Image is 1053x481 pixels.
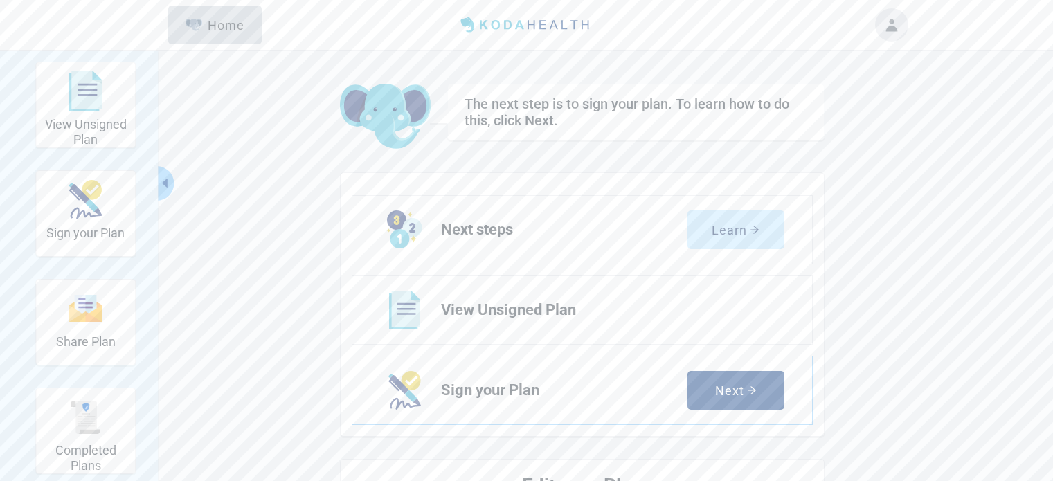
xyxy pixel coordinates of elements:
span: arrow-right [750,225,759,235]
a: Next Sign your Plan section [352,356,812,424]
a: Learn Next steps section [352,196,812,264]
img: Elephant [186,19,203,31]
h2: Share Plan [56,334,116,350]
div: Learn [712,223,759,237]
h1: The next step is to sign your plan. To learn how to do this, click Next. [465,96,807,129]
img: make_plan_official-CpYJDfBD.svg [69,180,102,219]
img: svg%3e [69,293,102,323]
button: Nextarrow-right [687,371,784,410]
button: Learnarrow-right [687,210,784,249]
h2: View Unsigned Plan [42,117,129,147]
span: arrow-right [747,385,757,395]
img: svg%3e [69,401,102,434]
span: caret-left [159,176,172,190]
div: Next [715,383,757,397]
span: View Unsigned Plan [441,302,773,318]
h2: Sign your Plan [46,226,125,241]
button: Toggle account menu [875,8,908,42]
div: Completed Plans [35,388,136,474]
span: Sign your Plan [441,382,687,399]
img: svg%3e [69,71,102,112]
div: Home [186,18,245,32]
button: ElephantHome [168,6,262,44]
div: Share Plan [35,279,136,365]
div: View Unsigned Plan [35,62,136,148]
span: Next steps [441,221,687,238]
a: View View Unsigned Plan section [352,276,812,344]
h2: Completed Plans [42,443,129,473]
div: Sign your Plan [35,170,136,257]
img: Koda Elephant [340,84,431,150]
button: Collapse menu [157,166,174,201]
img: Koda Health [455,14,597,36]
